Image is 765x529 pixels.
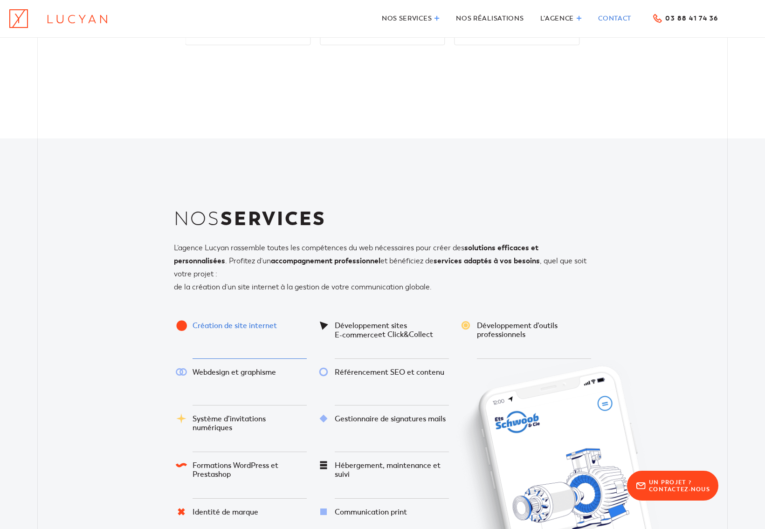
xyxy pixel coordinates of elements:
a: 03 88 41 74 36 [652,12,718,24]
a: Contact [598,13,631,24]
strong: services adaptés à vos besoins [434,256,540,266]
strong: accompagnement professionnel [271,256,380,266]
span: L’agence [540,14,574,22]
strong: solutions efficaces et personnalisées [174,243,538,266]
span: Un projet ? Contactez-nous [649,479,710,493]
span: 03 88 41 74 36 [665,15,718,21]
span: Nos services [382,14,432,22]
p: L’agence Lucyan rassemble toutes les compétences du web nécessaires pour créer des . Profitez d’u... [174,241,592,294]
strong: services [221,206,326,231]
span: Contact [598,14,631,22]
a: Un projet ?Contactez-nous [627,471,718,501]
a: Nos réalisations [456,13,524,24]
a: Nos services [382,13,440,24]
span: Nos [174,208,327,230]
span: Nos réalisations [456,14,524,22]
